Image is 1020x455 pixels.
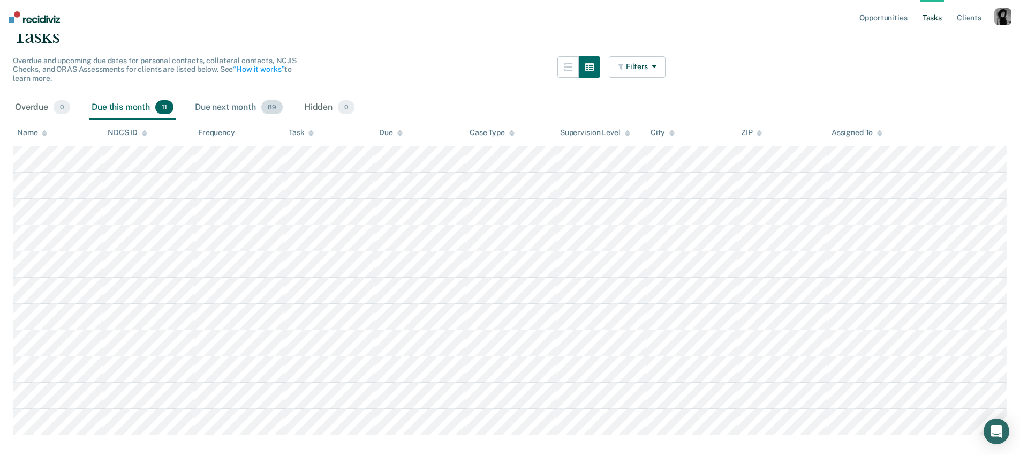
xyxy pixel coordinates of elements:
div: Due this month11 [89,96,176,120]
span: 11 [155,100,173,114]
button: Filters [609,56,666,78]
div: Assigned To [832,128,882,137]
img: Recidiviz [9,11,60,23]
div: Open Intercom Messenger [984,419,1009,444]
span: 0 [54,100,70,114]
div: Due [379,128,403,137]
span: 89 [261,100,283,114]
span: Overdue and upcoming due dates for personal contacts, collateral contacts, NCJIS Checks, and ORAS... [13,56,297,83]
div: Supervision Level [560,128,630,137]
div: Task [289,128,314,137]
div: Frequency [198,128,235,137]
div: Due next month89 [193,96,285,120]
span: 0 [338,100,354,114]
div: NDCS ID [108,128,147,137]
div: Tasks [13,26,1007,48]
div: Name [17,128,47,137]
div: Case Type [470,128,515,137]
div: ZIP [741,128,762,137]
div: Hidden0 [302,96,357,120]
div: Overdue0 [13,96,72,120]
a: “How it works” [233,65,284,73]
div: City [651,128,675,137]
